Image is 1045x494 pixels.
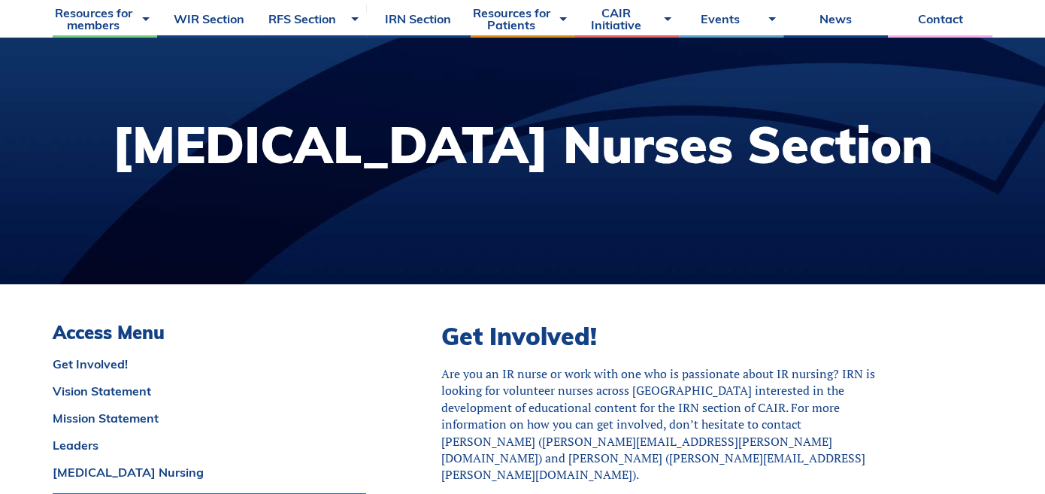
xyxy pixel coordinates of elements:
h1: [MEDICAL_DATA] Nurses Section [112,120,933,170]
h2: Get Involved! [441,322,880,350]
a: Vision Statement [53,385,366,397]
a: Mission Statement [53,412,366,424]
div: Are you an IR nurse or work with one who is passionate about IR nursing? IRN is looking for volun... [441,365,880,483]
a: Get Involved! [53,358,366,370]
a: [MEDICAL_DATA] Nursing [53,466,366,478]
h3: Access Menu [53,322,366,344]
a: Leaders [53,439,366,451]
